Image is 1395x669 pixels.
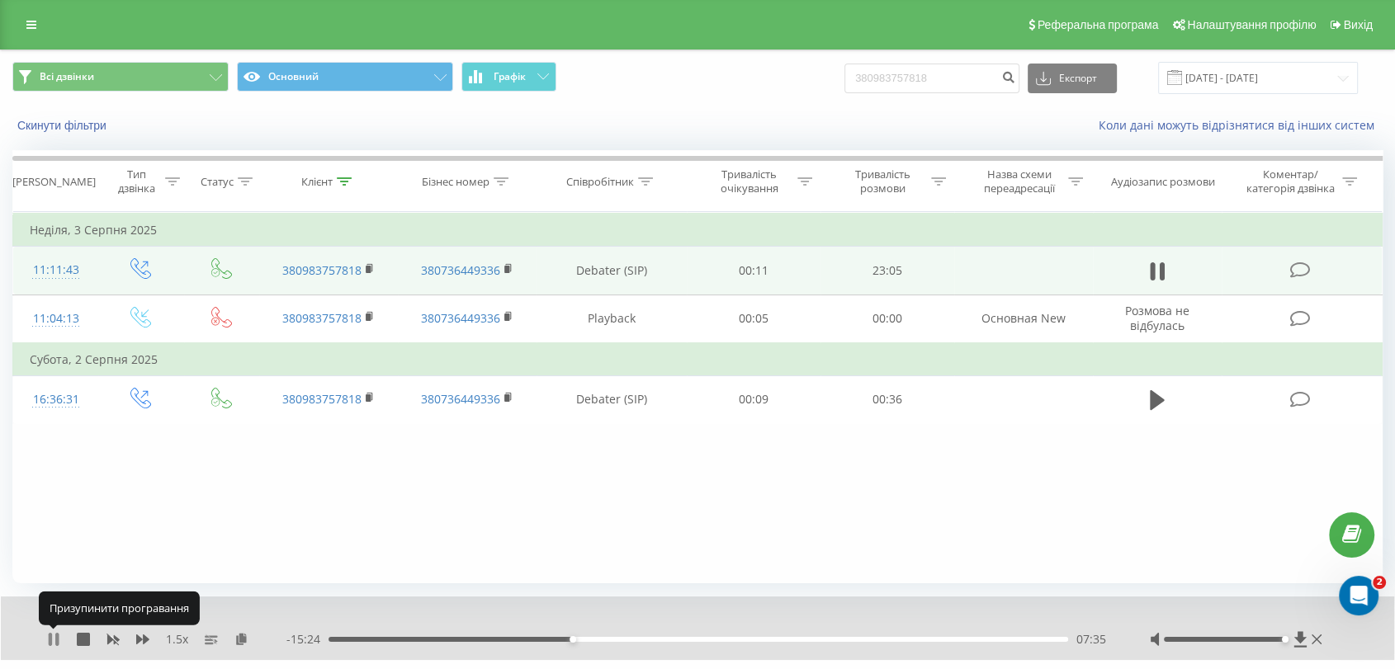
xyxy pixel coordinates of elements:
td: 00:00 [820,294,954,343]
div: [PERSON_NAME] [12,175,96,189]
td: 23:05 [820,247,954,294]
a: 380736449336 [421,262,500,278]
div: Тип дзвінка [113,167,161,196]
td: Субота, 2 Серпня 2025 [13,343,1383,376]
div: Аудіозапис розмови [1111,175,1215,189]
td: 00:05 [687,294,820,343]
td: Неділя, 3 Серпня 2025 [13,214,1383,247]
button: Експорт [1028,64,1117,93]
span: Налаштування профілю [1187,18,1316,31]
button: Графік [461,62,556,92]
div: Призупинити програвання [39,591,200,624]
div: Назва схеми переадресації [976,167,1064,196]
div: Коментар/категорія дзвінка [1241,167,1338,196]
span: - 15:24 [286,631,329,648]
td: Основная New [954,294,1093,343]
a: 380983757818 [282,391,362,407]
span: 2 [1373,576,1386,589]
td: Debater (SIP) [537,375,686,423]
span: Вихід [1344,18,1373,31]
div: Accessibility label [570,636,576,643]
div: Клієнт [301,175,333,189]
div: Тривалість розмови [839,167,927,196]
button: Основний [237,62,453,92]
span: 1.5 x [166,631,188,648]
td: 00:36 [820,375,954,423]
a: 380736449336 [421,391,500,407]
iframe: Intercom live chat [1339,576,1378,615]
td: Debater (SIP) [537,247,686,294]
div: 16:36:31 [30,384,82,416]
div: Статус [201,175,234,189]
input: Пошук за номером [844,64,1019,93]
span: Графік [494,71,526,82]
td: Playback [537,294,686,343]
div: Accessibility label [1282,636,1289,643]
div: 11:11:43 [30,254,82,286]
span: Розмова не відбулась [1125,303,1189,333]
div: Тривалість очікування [705,167,793,196]
a: 380983757818 [282,310,362,326]
td: 00:09 [687,375,820,423]
span: Всі дзвінки [40,70,94,83]
a: 380736449336 [421,310,500,326]
div: Бізнес номер [422,175,489,189]
div: Співробітник [566,175,634,189]
button: Скинути фільтри [12,118,115,133]
td: 00:11 [687,247,820,294]
span: Реферальна програма [1038,18,1159,31]
button: Всі дзвінки [12,62,229,92]
span: 07:35 [1076,631,1106,648]
a: Коли дані можуть відрізнятися вiд інших систем [1099,117,1383,133]
div: 11:04:13 [30,303,82,335]
a: 380983757818 [282,262,362,278]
